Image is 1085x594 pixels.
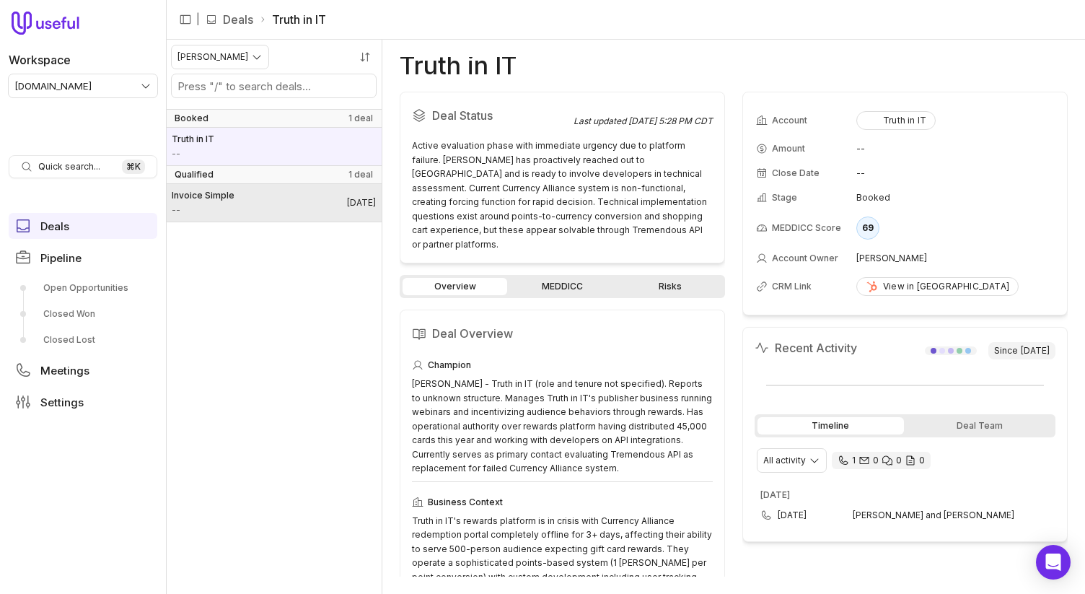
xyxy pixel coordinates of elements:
div: Champion [412,357,713,374]
span: Deals [40,221,69,232]
time: [DATE] [760,489,790,500]
div: Business Context [412,494,713,511]
a: Overview [403,278,507,295]
span: Settings [40,397,84,408]
button: Collapse sidebar [175,9,196,30]
h2: Deal Overview [412,322,713,345]
span: MEDDICC Score [772,222,841,234]
button: Sort by [354,46,376,68]
a: Risks [618,278,722,295]
time: [DATE] 5:28 PM CDT [628,115,713,126]
span: Close Date [772,167,820,179]
div: Open Intercom Messenger [1036,545,1071,580]
span: CRM Link [772,281,812,292]
div: Deal Team [907,417,1053,434]
a: View in [GEOGRAPHIC_DATA] [856,277,1019,296]
span: Since [988,342,1055,359]
kbd: ⌘ K [122,160,145,174]
time: [DATE] [778,510,807,521]
span: Invoice Simple [172,190,234,201]
time: Deal Close Date [347,197,376,209]
button: Truth in IT [856,111,936,130]
h2: Recent Activity [755,339,857,357]
a: Deals [223,11,253,28]
span: Pipeline [40,253,82,263]
input: Search deals by name [172,74,376,97]
span: Account [772,115,807,126]
li: Truth in IT [259,11,326,28]
a: Truth in IT-- [166,128,382,165]
span: Amount [772,143,805,154]
span: Stage [772,192,797,204]
div: View in [GEOGRAPHIC_DATA] [866,281,1009,292]
a: Settings [9,389,157,415]
span: Meetings [40,365,89,376]
span: Qualified [175,169,214,180]
div: 1 call and 0 email threads [832,452,931,469]
a: Deals [9,213,157,239]
a: Meetings [9,357,157,383]
span: Quick search... [38,161,100,172]
span: 1 deal [348,113,373,124]
time: [DATE] [1021,345,1050,357]
td: -- [856,162,1054,185]
div: [PERSON_NAME] - Truth in IT (role and tenure not specified). Reports to unknown structure. Manage... [412,377,713,476]
div: Active evaluation phase with immediate urgency due to platform failure. [PERSON_NAME] has proacti... [412,139,713,251]
nav: Deals [166,40,382,594]
span: [PERSON_NAME] and [PERSON_NAME] [853,510,1032,521]
div: 69 [856,217,879,240]
a: Open Opportunities [9,276,157,300]
div: Timeline [757,417,904,434]
span: Account Owner [772,253,838,264]
td: [PERSON_NAME] [856,247,1054,270]
a: Pipeline [9,245,157,271]
td: Booked [856,186,1054,209]
label: Workspace [9,51,71,69]
span: | [196,11,200,28]
span: Truth in IT [172,134,214,145]
span: 1 deal [348,169,373,180]
a: Closed Lost [9,328,157,351]
div: Pipeline submenu [9,276,157,351]
div: Last updated [574,115,713,127]
td: -- [856,137,1054,160]
a: MEDDICC [510,278,615,295]
div: Truth in IT [866,115,926,126]
span: Booked [175,113,208,124]
h1: Truth in IT [400,57,517,74]
h2: Deal Status [412,104,574,127]
a: Invoice Simple--[DATE] [166,184,382,222]
a: Closed Won [9,302,157,326]
span: Amount [172,204,234,216]
span: Amount [172,148,214,160]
